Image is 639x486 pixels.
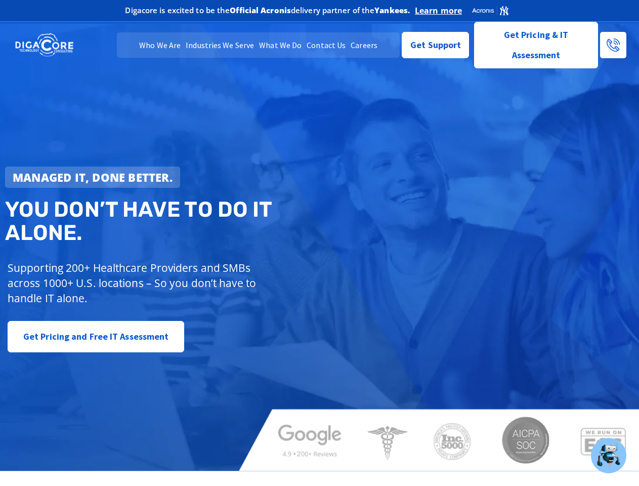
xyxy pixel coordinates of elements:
[402,32,469,58] a: Get Support
[472,5,509,16] img: Acronis
[482,25,590,65] span: Get Pricing & IT Assessment
[137,32,183,58] a: Who We Are
[5,167,180,188] a: Managed IT, done better.
[117,32,400,58] nav: Menu
[415,6,462,16] a: Learn more
[8,321,184,352] a: Get Pricing and Free IT Assessment
[15,32,73,58] img: DigaCore Technology Consulting
[304,32,348,58] a: Contact Us
[348,32,380,58] a: Careers
[374,5,410,15] b: Yankees.
[23,327,168,347] span: Get Pricing and Free IT Assessment
[8,260,269,306] p: Supporting 200+ Healthcare Providers and SMBs across 1000+ U.S. locations – So you don’t have to ...
[125,7,410,14] h2: Digacore is excited to be the delivery partner of the
[13,170,173,185] strong: Managed IT, done better.
[257,32,304,58] a: What We Do
[183,32,257,58] a: Industries We Serve
[230,5,291,15] b: Official Acronis
[410,35,461,55] span: Get Support
[5,198,326,245] h2: You don’t have to do IT alone.
[474,22,598,68] a: Get Pricing & IT Assessment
